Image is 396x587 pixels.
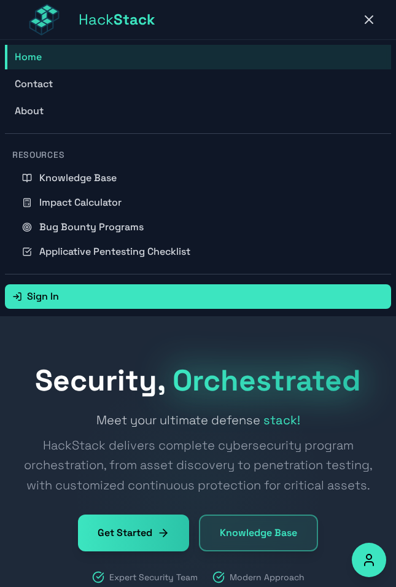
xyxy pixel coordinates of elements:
[5,99,391,123] a: About
[352,543,386,577] button: Accessibility Options
[5,166,391,190] a: Knowledge Base
[78,515,189,551] a: Get Started
[5,72,391,96] a: Contact
[5,239,391,264] a: Applicative Pentesting Checklist
[114,10,155,29] span: Stack
[5,190,391,215] a: Impact Calculator
[15,410,381,495] h2: Meet your ultimate defense
[39,171,117,185] span: Knowledge Base
[199,515,318,551] a: Knowledge Base
[39,244,190,259] span: Applicative Pentesting Checklist
[39,220,144,235] span: Bug Bounty Programs
[15,366,381,395] h1: Security,
[5,215,391,239] a: Bug Bounty Programs
[173,362,361,399] span: Orchestrated
[263,412,300,428] strong: stack!
[39,195,122,210] span: Impact Calculator
[15,435,381,496] span: HackStack delivers complete cybersecurity program orchestration, from asset discovery to penetrat...
[5,45,391,69] a: Home
[212,571,305,583] div: Modern Approach
[27,289,59,304] span: Sign In
[92,571,198,583] div: Expert Security Team
[5,284,391,309] a: Sign In
[5,144,391,166] div: Resources
[79,10,155,29] span: Hack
